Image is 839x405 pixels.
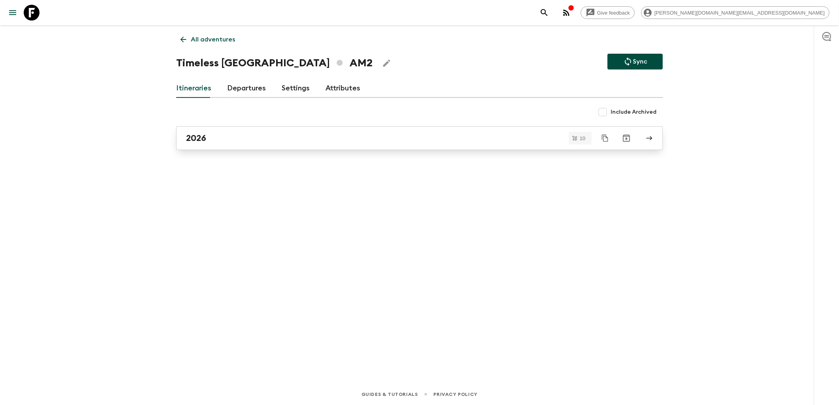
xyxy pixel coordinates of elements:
span: Include Archived [611,108,657,116]
span: 10 [575,136,590,141]
button: Duplicate [598,131,612,145]
div: [PERSON_NAME][DOMAIN_NAME][EMAIL_ADDRESS][DOMAIN_NAME] [641,6,830,19]
button: menu [5,5,21,21]
a: Guides & Tutorials [361,390,418,399]
a: 2026 [176,126,663,150]
a: Departures [227,79,266,98]
span: [PERSON_NAME][DOMAIN_NAME][EMAIL_ADDRESS][DOMAIN_NAME] [650,10,829,16]
button: Edit Adventure Title [379,55,395,71]
a: Privacy Policy [434,390,478,399]
a: Settings [282,79,310,98]
span: Give feedback [593,10,634,16]
button: Archive [619,130,634,146]
button: search adventures [536,5,552,21]
a: Give feedback [581,6,635,19]
a: All adventures [176,32,239,47]
a: Attributes [325,79,360,98]
button: Sync adventure departures to the booking engine [608,54,663,69]
a: Itineraries [176,79,211,98]
h1: Timeless [GEOGRAPHIC_DATA] AM2 [176,55,372,71]
h2: 2026 [186,133,206,143]
p: Sync [633,57,647,66]
p: All adventures [191,35,235,44]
